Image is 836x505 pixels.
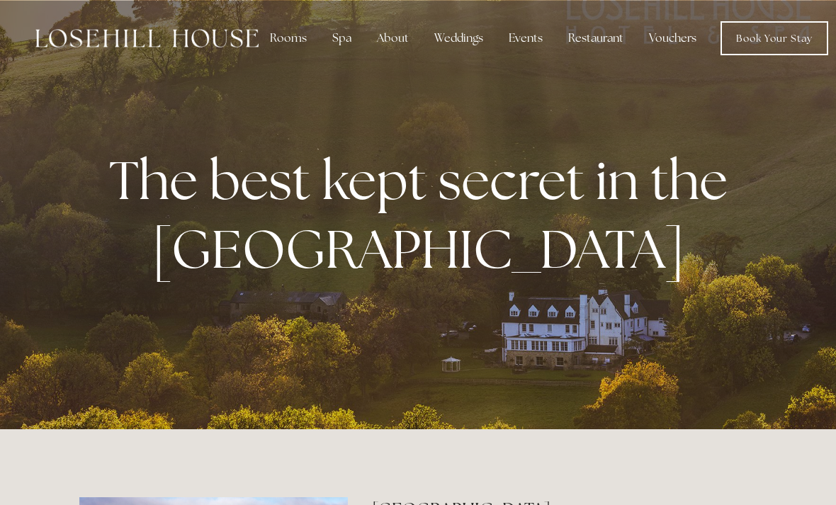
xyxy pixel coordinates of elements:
[423,24,495,52] div: Weddings
[259,24,318,52] div: Rooms
[497,24,554,52] div: Events
[557,24,635,52] div: Restaurant
[35,29,259,47] img: Losehill House
[638,24,708,52] a: Vouchers
[109,145,739,284] strong: The best kept secret in the [GEOGRAPHIC_DATA]
[366,24,420,52] div: About
[721,21,828,55] a: Book Your Stay
[321,24,363,52] div: Spa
